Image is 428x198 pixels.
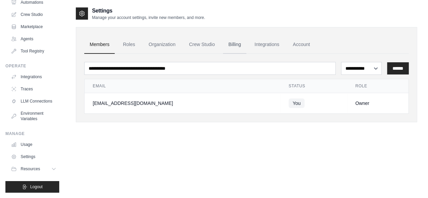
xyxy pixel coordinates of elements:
[287,36,315,54] a: Account
[84,36,115,54] a: Members
[223,36,246,54] a: Billing
[8,46,59,57] a: Tool Registry
[289,98,305,108] span: You
[8,151,59,162] a: Settings
[85,79,280,93] th: Email
[5,63,59,69] div: Operate
[8,21,59,32] a: Marketplace
[143,36,181,54] a: Organization
[8,108,59,124] a: Environment Variables
[117,36,140,54] a: Roles
[30,184,43,190] span: Logout
[92,15,205,20] p: Manage your account settings, invite new members, and more.
[355,100,400,107] div: Owner
[8,139,59,150] a: Usage
[8,71,59,82] a: Integrations
[5,131,59,136] div: Manage
[5,181,59,193] button: Logout
[8,34,59,44] a: Agents
[8,96,59,107] a: LLM Connections
[21,166,40,172] span: Resources
[184,36,220,54] a: Crew Studio
[93,100,272,107] div: [EMAIL_ADDRESS][DOMAIN_NAME]
[92,7,205,15] h2: Settings
[8,9,59,20] a: Crew Studio
[347,79,408,93] th: Role
[249,36,285,54] a: Integrations
[8,163,59,174] button: Resources
[8,84,59,94] a: Traces
[280,79,347,93] th: Status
